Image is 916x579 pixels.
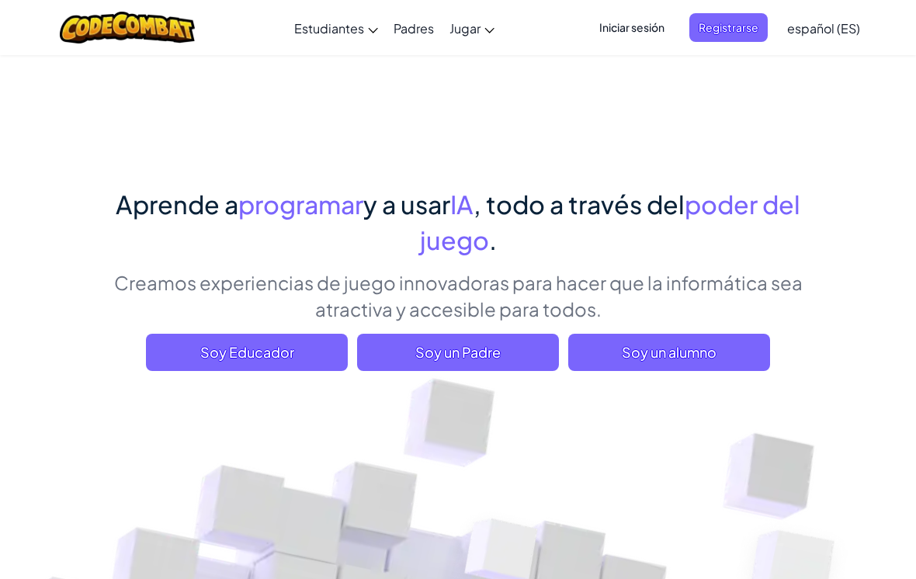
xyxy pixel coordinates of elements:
a: Soy Educador [146,334,348,371]
span: Jugar [449,20,481,36]
span: español (ES) [787,20,860,36]
a: Estudiantes [286,7,386,49]
a: Padres [386,7,442,49]
img: CodeCombat logo [60,12,196,43]
span: y a usar [363,189,450,220]
span: programar [238,189,363,220]
button: Soy un alumno [568,334,770,371]
button: Registrarse [689,13,768,42]
button: Iniciar sesión [590,13,674,42]
a: español (ES) [779,7,868,49]
span: , todo a través del [474,189,685,220]
span: . [489,224,497,255]
a: Jugar [442,7,502,49]
span: IA [450,189,474,220]
span: Aprende a [116,189,238,220]
p: Creamos experiencias de juego innovadoras para hacer que la informática sea atractiva y accesible... [93,269,823,322]
span: Estudiantes [294,20,364,36]
a: Soy un Padre [357,334,559,371]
